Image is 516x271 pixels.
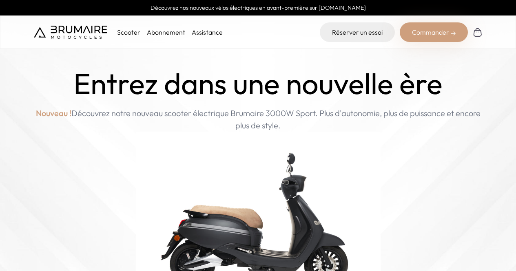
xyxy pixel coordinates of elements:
a: Réserver un essai [320,22,395,42]
img: Panier [473,27,483,37]
span: Nouveau ! [36,107,71,119]
p: Découvrez notre nouveau scooter électrique Brumaire 3000W Sport. Plus d'autonomie, plus de puissa... [34,107,483,132]
img: right-arrow-2.png [451,31,456,36]
a: Abonnement [147,28,185,36]
img: Brumaire Motocycles [34,26,107,39]
a: Assistance [192,28,223,36]
h1: Entrez dans une nouvelle ère [73,67,443,101]
p: Scooter [117,27,140,37]
div: Commander [400,22,468,42]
